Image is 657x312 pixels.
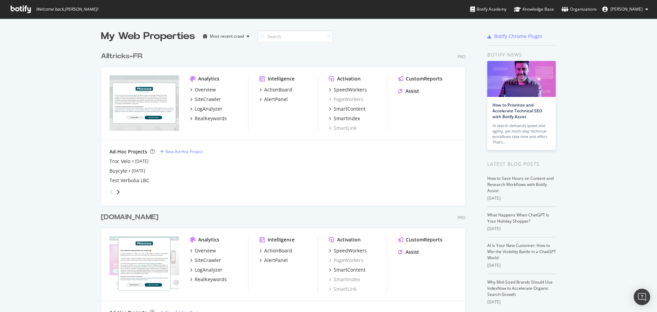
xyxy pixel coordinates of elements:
[458,54,465,60] div: Pro
[259,86,292,93] a: ActionBoard
[259,257,288,264] a: AlertPanel
[36,7,98,12] span: Welcome back, [PERSON_NAME] !
[398,236,442,243] a: CustomReports
[160,149,203,154] a: New Ad-Hoc Project
[487,61,556,97] img: How to Prioritize and Accelerate Technical SEO with Botify Assist
[398,88,419,95] a: Assist
[195,257,221,264] div: SiteCrawler
[198,236,219,243] div: Analytics
[487,51,556,59] div: Botify news
[132,168,145,174] a: [DATE]
[492,123,551,145] div: AI search demands speed and agility, yet multi-step technical workflows take time and effort. Tha...
[334,86,367,93] div: SpeedWorkers
[109,236,179,292] img: alltricks.nl
[195,96,221,103] div: SiteCrawler
[334,266,365,273] div: SmartContent
[329,105,365,112] a: SmartContent
[165,149,203,154] div: New Ad-Hoc Project
[487,212,549,224] a: What Happens When ChatGPT Is Your Holiday Shopper?
[487,299,556,305] div: [DATE]
[329,247,367,254] a: SpeedWorkers
[514,6,554,13] div: Knowledge Base
[406,236,442,243] div: CustomReports
[405,249,419,255] div: Assist
[329,115,360,122] a: SmartIndex
[398,75,442,82] a: CustomReports
[406,75,442,82] div: CustomReports
[329,96,363,103] a: PageWorkers
[334,115,360,122] div: SmartIndex
[329,276,360,283] a: SmartIndex
[190,86,216,93] a: Overview
[195,115,227,122] div: RealKeywords
[109,75,179,131] img: alltricks.fr
[268,75,295,82] div: Intelligence
[264,257,288,264] div: AlertPanel
[190,257,221,264] a: SiteCrawler
[337,236,361,243] div: Activation
[190,105,222,112] a: LogAnalyzer
[487,279,553,297] a: Why Mid-Sized Brands Should Use IndexNow to Accelerate Organic Search Growth
[334,247,367,254] div: SpeedWorkers
[259,96,288,103] a: AlertPanel
[487,242,556,261] a: AI Is Your New Customer: How to Win the Visibility Battle in a ChatGPT World
[190,96,221,103] a: SiteCrawler
[597,4,654,15] button: [PERSON_NAME]
[195,105,222,112] div: LogAnalyzer
[101,51,142,61] div: Alltricks-FR
[101,212,161,222] a: [DOMAIN_NAME]
[195,266,222,273] div: LogAnalyzer
[107,187,116,198] div: angle-left
[259,247,292,254] a: ActionBoard
[258,30,333,42] input: Search
[101,212,158,222] div: [DOMAIN_NAME]
[337,75,361,82] div: Activation
[562,6,597,13] div: Organizations
[109,177,149,184] a: Test Verbolia LBC
[190,115,227,122] a: RealKeywords
[487,226,556,232] div: [DATE]
[398,249,419,255] a: Assist
[116,189,120,196] div: angle-right
[109,158,130,165] div: Troc Velo
[470,6,506,13] div: Botify Academy
[264,86,292,93] div: ActionBoard
[190,247,216,254] a: Overview
[268,236,295,243] div: Intelligence
[109,167,127,174] a: Buycyle
[610,6,643,12] span: Antonin Anger
[329,266,365,273] a: SmartContent
[198,75,219,82] div: Analytics
[109,148,147,155] div: Ad-Hoc Projects
[190,276,227,283] a: RealKeywords
[329,257,363,264] a: PageWorkers
[101,29,195,43] div: My Web Properties
[195,247,216,254] div: Overview
[492,102,542,120] a: How to Prioritize and Accelerate Technical SEO with Botify Assist
[329,286,357,292] a: SmartLink
[329,86,367,93] a: SpeedWorkers
[201,31,252,42] button: Most recent crawl
[101,51,145,61] a: Alltricks-FR
[264,96,288,103] div: AlertPanel
[458,215,465,221] div: Pro
[487,33,542,40] a: Botify Chrome Plugin
[190,266,222,273] a: LogAnalyzer
[264,247,292,254] div: ActionBoard
[135,158,149,164] a: [DATE]
[334,105,365,112] div: SmartContent
[329,125,357,132] a: SmartLink
[210,34,244,38] div: Most recent crawl
[405,88,419,95] div: Assist
[487,160,556,168] div: Latest Blog Posts
[487,175,554,194] a: How to Save Hours on Content and Research Workflows with Botify Assist
[487,195,556,201] div: [DATE]
[634,289,650,305] div: Open Intercom Messenger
